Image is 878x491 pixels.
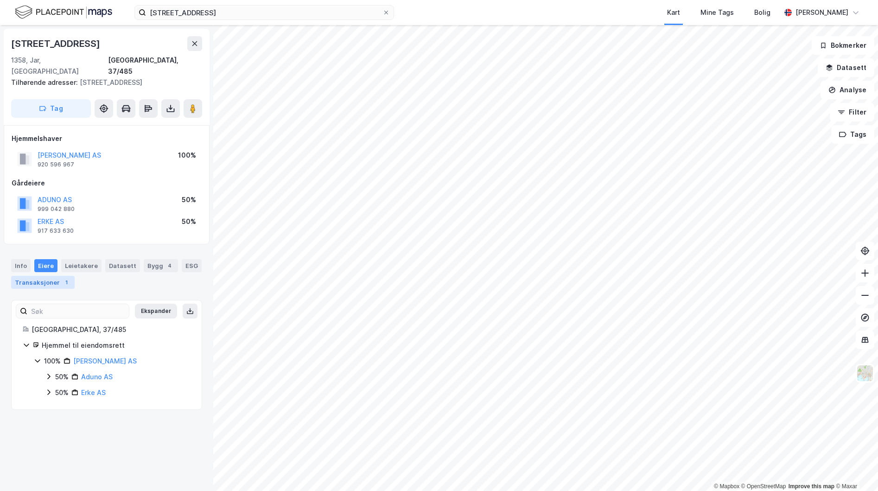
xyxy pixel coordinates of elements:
div: Hjemmelshaver [12,133,202,144]
button: Datasett [818,58,874,77]
div: Kontrollprogram for chat [832,446,878,491]
input: Søk på adresse, matrikkel, gårdeiere, leietakere eller personer [146,6,382,19]
div: Eiere [34,259,57,272]
img: Z [856,364,874,382]
button: Tags [831,125,874,144]
div: 50% [55,387,69,398]
div: 1 [62,278,71,287]
a: Aduno AS [81,373,113,381]
div: 100% [44,356,61,367]
div: Mine Tags [700,7,734,18]
button: Analyse [821,81,874,99]
div: Kart [667,7,680,18]
button: Bokmerker [812,36,874,55]
div: 100% [178,150,196,161]
div: Bolig [754,7,770,18]
a: Improve this map [789,483,834,490]
div: 917 633 630 [38,227,74,235]
div: Datasett [105,259,140,272]
div: 50% [55,371,69,383]
div: Hjemmel til eiendomsrett [42,340,191,351]
div: Bygg [144,259,178,272]
button: Tag [11,99,91,118]
div: [GEOGRAPHIC_DATA], 37/485 [32,324,191,335]
img: logo.f888ab2527a4732fd821a326f86c7f29.svg [15,4,112,20]
a: Erke AS [81,389,106,396]
span: Tilhørende adresser: [11,78,80,86]
div: Info [11,259,31,272]
div: 50% [182,216,196,227]
div: Leietakere [61,259,102,272]
input: Søk [27,304,129,318]
div: [GEOGRAPHIC_DATA], 37/485 [108,55,202,77]
div: 1358, Jar, [GEOGRAPHIC_DATA] [11,55,108,77]
iframe: Chat Widget [832,446,878,491]
div: 50% [182,194,196,205]
a: Mapbox [714,483,739,490]
div: [PERSON_NAME] [795,7,848,18]
div: [STREET_ADDRESS] [11,77,195,88]
div: 4 [165,261,174,270]
div: Gårdeiere [12,178,202,189]
button: Filter [830,103,874,121]
button: Ekspander [135,304,177,319]
div: ESG [182,259,202,272]
a: OpenStreetMap [741,483,786,490]
div: 999 042 880 [38,205,75,213]
div: Transaksjoner [11,276,75,289]
div: 920 596 967 [38,161,74,168]
a: [PERSON_NAME] AS [73,357,137,365]
div: [STREET_ADDRESS] [11,36,102,51]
